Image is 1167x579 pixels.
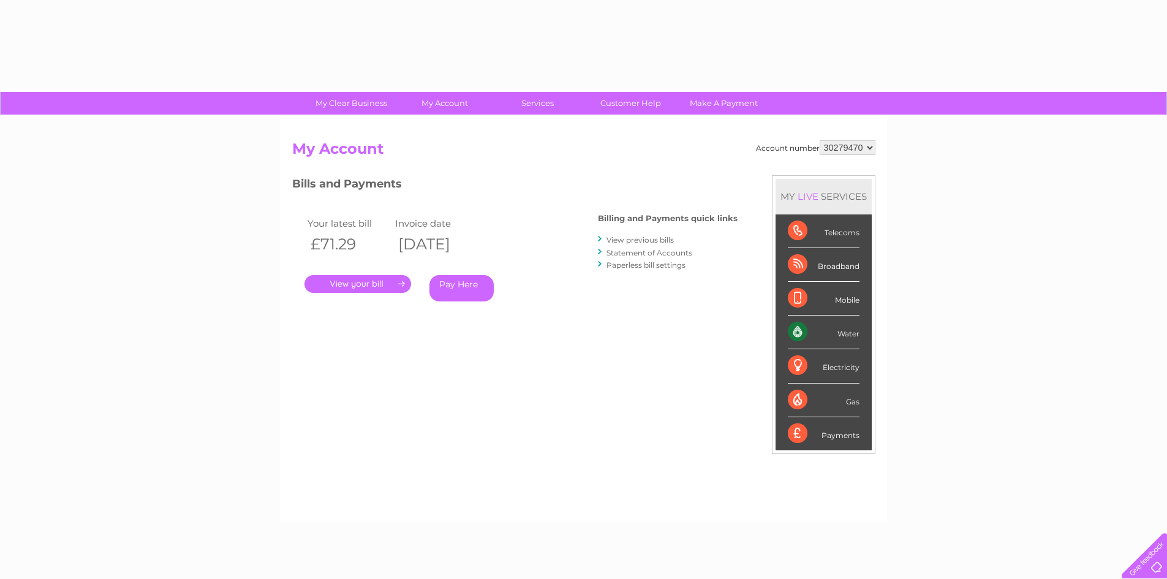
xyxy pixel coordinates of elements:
[788,214,859,248] div: Telecoms
[673,92,774,115] a: Make A Payment
[392,232,480,257] th: [DATE]
[394,92,495,115] a: My Account
[788,248,859,282] div: Broadband
[756,140,875,155] div: Account number
[598,214,738,223] h4: Billing and Payments quick links
[304,275,411,293] a: .
[606,248,692,257] a: Statement of Accounts
[304,215,393,232] td: Your latest bill
[788,384,859,417] div: Gas
[429,275,494,301] a: Pay Here
[788,417,859,450] div: Payments
[788,282,859,316] div: Mobile
[606,235,674,244] a: View previous bills
[788,316,859,349] div: Water
[776,179,872,214] div: MY SERVICES
[292,175,738,197] h3: Bills and Payments
[301,92,402,115] a: My Clear Business
[795,191,821,202] div: LIVE
[304,232,393,257] th: £71.29
[392,215,480,232] td: Invoice date
[580,92,681,115] a: Customer Help
[788,349,859,383] div: Electricity
[606,260,685,270] a: Paperless bill settings
[292,140,875,164] h2: My Account
[487,92,588,115] a: Services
